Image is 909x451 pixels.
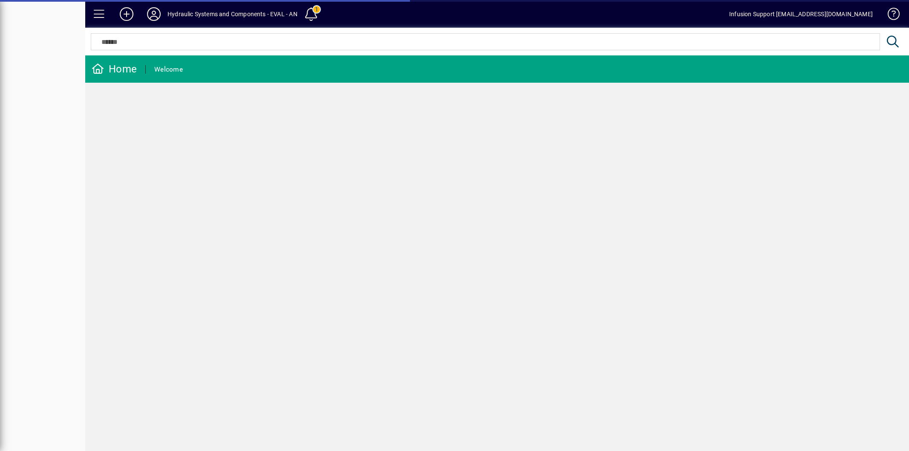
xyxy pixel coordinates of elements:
[113,6,140,22] button: Add
[167,7,297,21] div: Hydraulic Systems and Components - EVAL - AN
[154,63,183,76] div: Welcome
[140,6,167,22] button: Profile
[92,62,137,76] div: Home
[729,7,873,21] div: Infusion Support [EMAIL_ADDRESS][DOMAIN_NAME]
[881,2,898,29] a: Knowledge Base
